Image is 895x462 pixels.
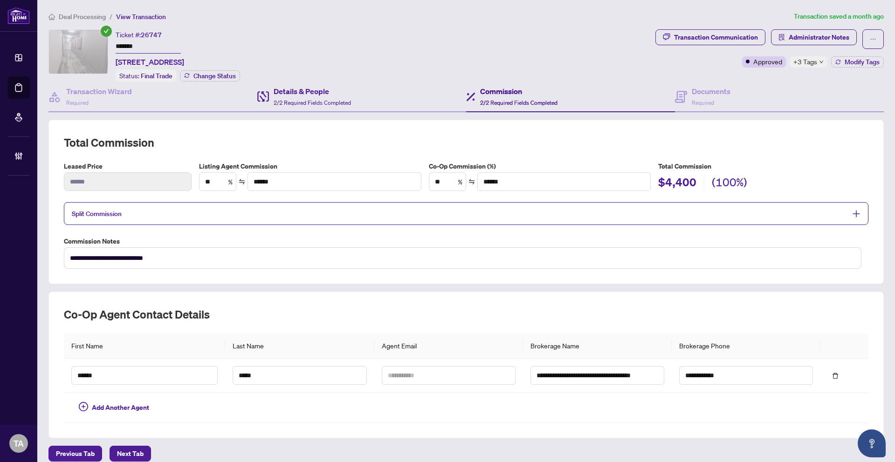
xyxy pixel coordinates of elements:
div: Transaction Communication [674,30,758,45]
span: Required [692,99,714,106]
img: logo [7,7,30,24]
button: Previous Tab [48,446,102,462]
h2: (100%) [712,175,747,192]
div: Ticket #: [116,29,162,40]
span: check-circle [101,26,112,37]
button: Modify Tags [831,56,884,68]
li: / [110,11,112,22]
h4: Transaction Wizard [66,86,132,97]
span: TA [14,437,24,450]
div: Split Commission [64,202,868,225]
span: Required [66,99,89,106]
label: Listing Agent Commission [199,161,421,171]
span: Previous Tab [56,446,95,461]
th: Brokerage Name [523,333,672,359]
span: home [48,14,55,20]
th: Brokerage Phone [672,333,820,359]
button: Next Tab [110,446,151,462]
span: 26747 [141,31,162,39]
button: Administrator Notes [771,29,857,45]
th: Last Name [225,333,374,359]
span: Change Status [193,73,236,79]
h2: $4,400 [658,175,696,192]
th: Agent Email [374,333,523,359]
span: plus-circle [79,402,88,411]
span: plus [852,210,861,218]
span: swap [239,178,245,185]
h2: Total Commission [64,135,868,150]
button: Transaction Communication [655,29,765,45]
h4: Commission [480,86,558,97]
button: Change Status [180,70,240,82]
span: View Transaction [116,13,166,21]
h5: Total Commission [658,161,868,171]
span: 2/2 Required Fields Completed [274,99,351,106]
button: Open asap [858,429,886,457]
h4: Documents [692,86,730,97]
label: Commission Notes [64,236,868,246]
img: IMG-C10413790_1.jpg [49,30,108,74]
span: +3 Tags [793,56,817,67]
span: solution [778,34,785,41]
span: Split Commission [72,210,122,218]
label: Co-Op Commission (%) [429,161,651,171]
span: Add Another Agent [92,402,149,413]
th: First Name [64,333,225,359]
button: Add Another Agent [71,400,157,415]
span: delete [832,373,839,379]
h2: Co-op Agent Contact Details [64,307,868,322]
span: swap [468,178,475,185]
label: Leased Price [64,161,192,171]
span: [STREET_ADDRESS] [116,56,184,68]
span: Final Trade [141,72,172,80]
span: Next Tab [117,446,144,461]
span: Administrator Notes [789,30,849,45]
span: Modify Tags [845,59,880,65]
span: Deal Processing [59,13,106,21]
div: Status: [116,69,176,82]
span: ellipsis [870,36,876,42]
h4: Details & People [274,86,351,97]
span: Approved [753,56,782,67]
article: Transaction saved a month ago [794,11,884,22]
span: 2/2 Required Fields Completed [480,99,558,106]
span: down [819,60,824,64]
